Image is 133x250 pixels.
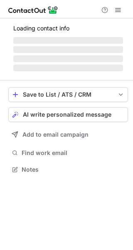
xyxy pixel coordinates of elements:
span: Add to email campaign [22,131,89,138]
button: AI write personalized message [8,107,128,122]
p: Loading contact info [13,25,123,32]
span: ‌ [13,37,123,44]
span: AI write personalized message [23,111,111,118]
button: save-profile-one-click [8,87,128,102]
button: Add to email campaign [8,127,128,142]
button: Find work email [8,147,128,159]
span: ‌ [13,55,123,62]
span: Find work email [22,149,125,157]
button: Notes [8,164,128,175]
span: Notes [22,166,125,173]
span: ‌ [13,46,123,53]
span: ‌ [13,65,123,71]
div: Save to List / ATS / CRM [23,91,113,98]
img: ContactOut v5.3.10 [8,5,58,15]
